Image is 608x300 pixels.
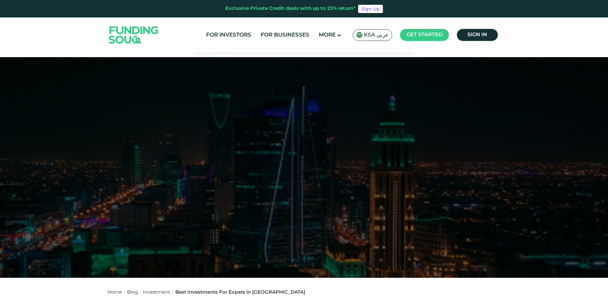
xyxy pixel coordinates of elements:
img: Logo [103,19,165,51]
a: Home [107,290,122,295]
span: Sign in [467,32,487,37]
span: Get started [406,32,443,37]
a: Sign in [457,29,498,41]
span: More [319,32,336,38]
a: For Businesses [259,30,311,40]
div: Best Investments For Expats in [GEOGRAPHIC_DATA] [175,289,305,296]
a: For Investors [204,30,253,40]
a: Investment [143,290,170,295]
img: SA Flag [356,32,363,38]
a: Sign Up [358,5,383,13]
div: Exclusive Private Credit deals with up to 23% return* [225,5,356,12]
a: Blog [127,290,138,295]
span: KSA عربي [364,31,389,39]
